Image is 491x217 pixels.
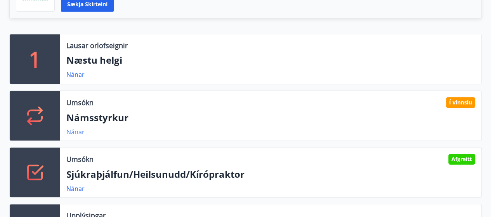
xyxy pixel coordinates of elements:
[66,97,94,108] p: Umsókn
[66,154,94,164] p: Umsókn
[66,40,128,50] p: Lausar orlofseignir
[66,54,475,67] p: Næstu helgi
[448,154,475,165] div: Afgreitt
[66,184,85,193] a: Nánar
[66,168,475,181] p: Sjúkraþjálfun/Heilsunudd/Kírópraktor
[66,70,85,79] a: Nánar
[29,44,41,74] p: 1
[66,128,85,136] a: Nánar
[66,111,475,124] p: Námsstyrkur
[446,97,475,108] div: Í vinnslu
